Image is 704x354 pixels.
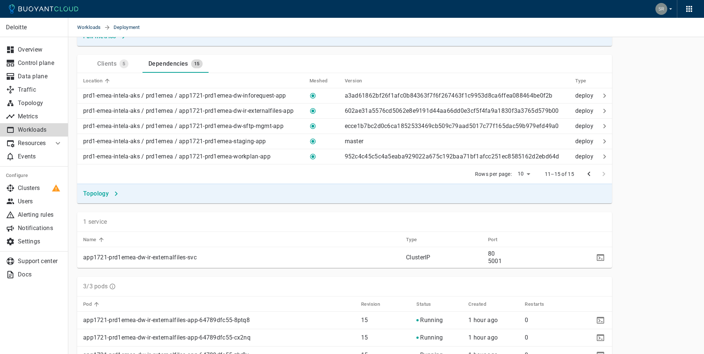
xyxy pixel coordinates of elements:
span: Deployment [114,18,149,37]
button: Topology [80,187,122,200]
a: Workloads [77,18,104,37]
div: Dependencies [145,57,188,68]
p: Topology [18,99,62,107]
p: Metrics [18,113,62,120]
p: 0 [525,317,575,324]
span: Sat, 20 Sep 2025 10:44:43 EDT / Sat, 20 Sep 2025 14:44:43 UTC [468,317,498,324]
p: 11–15 of 15 [545,170,574,178]
p: Notifications [18,224,62,232]
span: Type [406,236,427,243]
h5: Created [468,301,486,307]
p: 0 [525,334,575,341]
p: 602ae31a5576cd5062e8e9191d44aa66dd0e3cf5f4fa9a1830f3a3765d579b00 [345,107,559,114]
span: kubectl -n prd1emea describe po/app1721-prd1emea-dw-ir-externalfiles-app-64789dfc55-cx2nq [595,334,606,340]
p: app1721-prd1emea-dw-ir-externalfiles-app-64789dfc55-cx2nq [83,334,355,341]
p: prd1-emea-intela-aks / prd1emea / app1721-prd1emea-dw-ir-externalfiles-app [83,107,294,115]
h5: Revision [361,301,380,307]
span: Revision [361,301,390,308]
p: Settings [18,238,62,245]
p: Docs [18,271,62,278]
p: a3ad61862bf26f1afc0b84363f7f6f267463f1c9953d8ca6ffea088464be0f2b [345,92,553,99]
p: Running [420,317,443,324]
h5: Version [345,78,362,84]
p: prd1-emea-intela-aks / prd1emea / app1721-prd1emea-dw-inforequest-app [83,92,286,99]
p: prd1-emea-intela-aks / prd1emea / app1721-prd1emea-workplan-app [83,153,271,160]
div: Clients [94,57,117,68]
h5: Configure [6,173,62,178]
p: Alerting rules [18,211,62,219]
p: app1721-prd1emea-dw-ir-externalfiles-svc [83,254,400,261]
span: Restarts [525,301,554,308]
span: Pod [83,301,101,308]
h5: Status [416,301,431,307]
h5: Port [488,237,498,243]
p: 80 [488,250,550,258]
button: previous page [582,167,596,181]
h5: Restarts [525,301,544,307]
span: 5 [119,61,128,67]
p: 5001 [488,258,550,265]
p: 15 [361,334,410,341]
p: 3/3 pods [83,283,108,290]
a: Dependencies15 [143,55,209,73]
p: Data plane [18,73,62,80]
h5: Type [575,78,586,84]
p: Events [18,153,62,160]
span: kubectl -n prd1emea describe service app1721-prd1emea-dw-ir-externalfiles-svc [595,254,606,260]
span: kubectl -n prd1emea describe po/app1721-prd1emea-dw-ir-externalfiles-app-64789dfc55-8ptq8 [595,317,606,323]
span: 15 [191,61,203,67]
p: 1 service [83,218,107,226]
span: Port [488,236,507,243]
p: ecce1b7bc2d0c6ca1852533469cb509c79aad5017c77f165dac59b979efd49a0 [345,122,559,130]
p: Rows per page: [475,170,512,178]
p: Control plane [18,59,62,67]
p: Workloads [18,126,62,134]
svg: Running pods in current release / Expected pods [109,283,116,290]
span: Sat, 20 Sep 2025 10:41:41 EDT / Sat, 20 Sep 2025 14:41:41 UTC [468,334,498,341]
p: 952c4c45c5c4a5eaba929022a675c192baa71bf1afcc251ec8585162d2ebd64d [345,153,559,160]
span: Version [345,78,372,84]
h5: Meshed [310,78,327,84]
p: deploy [575,122,597,130]
p: master [345,138,364,145]
p: Traffic [18,86,62,94]
p: prd1-emea-intela-aks / prd1emea / app1721-prd1emea-dw-sftp-mgmt-app [83,122,284,130]
h5: Type [406,237,417,243]
p: deploy [575,107,597,115]
h5: Pod [83,301,92,307]
p: 15 [361,317,410,324]
span: Status [416,301,441,308]
img: Sridhar [655,3,667,15]
p: ClusterIP [406,254,482,261]
p: Resources [18,140,48,147]
p: Running [420,334,443,341]
span: Meshed [310,78,337,84]
h5: Location [83,78,102,84]
p: Deloitte [6,24,62,31]
p: Clusters [18,184,62,192]
p: deploy [575,138,597,145]
relative-time: 1 hour ago [468,334,498,341]
span: Location [83,78,112,84]
h4: Topology [83,190,109,197]
p: app1721-prd1emea-dw-ir-externalfiles-app-64789dfc55-8ptq8 [83,317,355,324]
p: deploy [575,153,597,160]
p: Users [18,198,62,205]
span: Name [83,236,106,243]
p: prd1-emea-intela-aks / prd1emea / app1721-prd1emea-staging-app [83,138,266,145]
h5: Name [83,237,96,243]
p: Support center [18,258,62,265]
span: Type [575,78,596,84]
a: Clients5 [83,55,143,73]
relative-time: 1 hour ago [468,317,498,324]
p: Overview [18,46,62,53]
span: Created [468,301,496,308]
div: 10 [515,168,533,179]
p: deploy [575,92,597,99]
